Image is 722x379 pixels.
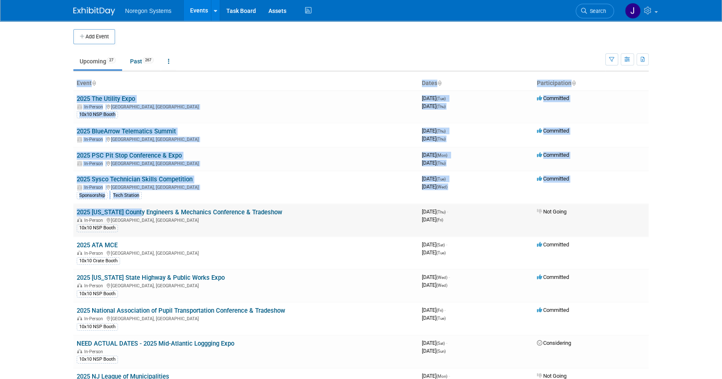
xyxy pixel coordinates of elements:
[77,104,82,108] img: In-Person Event
[125,8,171,14] span: Noregon Systems
[436,153,447,158] span: (Mon)
[77,290,118,298] div: 10x10 NSP Booth
[436,316,446,321] span: (Tue)
[436,129,446,133] span: (Thu)
[422,249,446,256] span: [DATE]
[447,95,448,101] span: -
[77,316,82,320] img: In-Person Event
[77,241,118,249] a: 2025 ATA MCE
[537,373,567,379] span: Not Going
[537,274,569,280] span: Committed
[419,76,534,90] th: Dates
[422,103,446,109] span: [DATE]
[77,111,118,118] div: 10x10 NSP Booth
[77,95,135,103] a: 2025 The Utility Expo
[436,251,446,255] span: (Tue)
[422,274,450,280] span: [DATE]
[77,251,82,255] img: In-Person Event
[447,208,448,215] span: -
[576,4,614,18] a: Search
[77,283,82,287] img: In-Person Event
[537,241,569,248] span: Committed
[446,241,447,248] span: -
[422,183,447,190] span: [DATE]
[77,224,118,232] div: 10x10 NSP Booth
[73,29,115,44] button: Add Event
[422,340,447,346] span: [DATE]
[447,176,448,182] span: -
[77,185,82,189] img: In-Person Event
[537,95,569,101] span: Committed
[77,218,82,222] img: In-Person Event
[77,340,234,347] a: NEED ACTUAL DATES - 2025 Mid-Atlantic Loggging Expo
[436,210,446,214] span: (Thu)
[77,216,415,223] div: [GEOGRAPHIC_DATA], [GEOGRAPHIC_DATA]
[436,308,443,313] span: (Fri)
[422,160,446,166] span: [DATE]
[422,95,448,101] span: [DATE]
[449,274,450,280] span: -
[625,3,641,19] img: Johana Gil
[84,104,105,110] span: In-Person
[449,152,450,158] span: -
[77,282,415,289] div: [GEOGRAPHIC_DATA], [GEOGRAPHIC_DATA]
[437,80,441,86] a: Sort by Start Date
[422,307,446,313] span: [DATE]
[422,208,448,215] span: [DATE]
[77,315,415,321] div: [GEOGRAPHIC_DATA], [GEOGRAPHIC_DATA]
[77,208,282,216] a: 2025 [US_STATE] County Engineers & Mechanics Conference & Tradeshow
[73,7,115,15] img: ExhibitDay
[446,340,447,346] span: -
[537,128,569,134] span: Committed
[537,307,569,313] span: Committed
[447,128,448,134] span: -
[77,161,82,165] img: In-Person Event
[77,160,415,166] div: [GEOGRAPHIC_DATA], [GEOGRAPHIC_DATA]
[537,152,569,158] span: Committed
[436,161,446,166] span: (Thu)
[422,241,447,248] span: [DATE]
[537,176,569,182] span: Committed
[422,315,446,321] span: [DATE]
[436,374,447,379] span: (Mon)
[107,57,116,63] span: 27
[534,76,649,90] th: Participation
[124,53,160,69] a: Past267
[436,283,447,288] span: (Wed)
[77,274,225,281] a: 2025 [US_STATE] State Highway & Public Works Expo
[77,176,193,183] a: 2025 Sysco Technician Skills Competition
[436,104,446,109] span: (Thu)
[77,356,118,363] div: 10x10 NSP Booth
[84,185,105,190] span: In-Person
[84,283,105,289] span: In-Person
[84,161,105,166] span: In-Person
[422,128,448,134] span: [DATE]
[449,373,450,379] span: -
[77,128,176,135] a: 2025 BlueArrow Telematics Summit
[422,176,448,182] span: [DATE]
[84,349,105,354] span: In-Person
[422,152,450,158] span: [DATE]
[84,137,105,142] span: In-Person
[77,249,415,256] div: [GEOGRAPHIC_DATA], [GEOGRAPHIC_DATA]
[77,192,108,199] div: Sponsorship
[77,136,415,142] div: [GEOGRAPHIC_DATA], [GEOGRAPHIC_DATA]
[77,323,118,331] div: 10x10 NSP Booth
[444,307,446,313] span: -
[77,183,415,190] div: [GEOGRAPHIC_DATA], [GEOGRAPHIC_DATA]
[436,243,445,247] span: (Sat)
[422,348,446,354] span: [DATE]
[436,275,447,280] span: (Wed)
[436,185,447,189] span: (Wed)
[436,177,446,181] span: (Tue)
[73,53,122,69] a: Upcoming27
[77,349,82,353] img: In-Person Event
[77,152,182,159] a: 2025 PSC Pit Stop Conference & Expo
[436,96,446,101] span: (Tue)
[422,373,450,379] span: [DATE]
[422,216,443,223] span: [DATE]
[143,57,154,63] span: 267
[587,8,606,14] span: Search
[84,316,105,321] span: In-Person
[77,307,285,314] a: 2025 National Association of Pupil Transportation Conference & Tradeshow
